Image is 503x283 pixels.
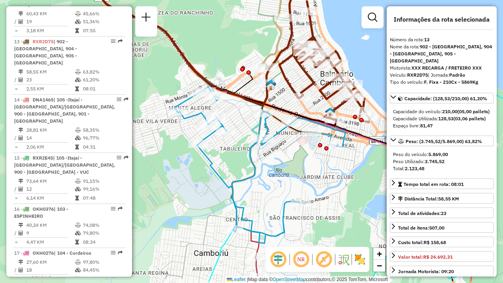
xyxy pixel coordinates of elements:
[14,18,18,26] td: /
[14,185,18,193] td: /
[404,96,487,101] span: Capacidade: (128,53/210,00) 61,20%
[18,136,23,140] i: Total de Atividades
[83,18,122,26] td: 51,36%
[390,266,494,276] a: Jornada Motorista: 09:20
[18,187,23,191] i: Total de Atividades
[398,268,454,275] div: Jornada Motorista: 09:20
[425,158,444,164] strong: 3.745,52
[390,44,492,64] strong: 902 - [GEOGRAPHIC_DATA], 904 - [GEOGRAPHIC_DATA], 905 - [GEOGRAPHIC_DATA]
[14,266,18,274] td: /
[18,223,23,228] i: Distância Total
[390,72,494,79] div: Veículo:
[365,9,380,25] a: Exibir filtros
[407,72,428,78] strong: RXR2D75
[390,105,494,132] div: Capacidade: (128,53/210,00) 61,20%
[75,28,79,33] i: Tempo total em rota
[83,177,122,185] td: 91,15%
[14,238,18,246] td: =
[429,225,444,231] strong: 507,00
[83,238,122,246] td: 08:24
[390,93,494,103] a: Capacidade: (128,53/210,00) 61,20%
[26,221,75,229] td: 40,24 KM
[83,143,122,151] td: 04:31
[26,85,75,93] td: 2,55 KM
[26,185,75,193] td: 12
[424,239,446,245] strong: R$ 158,68
[18,11,23,16] i: Distância Total
[26,76,75,84] td: 23
[377,261,382,270] span: −
[14,194,18,202] td: =
[75,223,81,228] i: % de utilização do peso
[405,165,424,171] strong: 2.123,48
[14,275,18,283] td: =
[14,143,18,151] td: =
[75,128,81,132] i: % de utilização do peso
[390,178,494,189] a: Tempo total em rota: 08:01
[75,268,81,272] i: % de utilização da cubagem
[406,138,482,144] span: Peso: (3.745,52/5.869,00) 63,82%
[118,39,123,44] em: Rota exportada
[390,148,494,175] div: Peso: (3.745,52/5.869,00) 63,82%
[26,275,75,283] td: 1,53 KM
[117,155,121,160] em: Opções
[411,65,482,71] strong: XXX RECARGA / FRETEIRO XXX
[428,72,465,78] span: | Jornada:
[269,250,288,269] span: Ocultar deslocamento
[438,196,459,202] span: 58,55 KM
[124,97,129,102] em: Rota exportada
[117,97,121,102] em: Opções
[14,97,115,124] span: 14 -
[18,231,23,235] i: Total de Atividades
[26,238,75,246] td: 4,47 KM
[390,208,494,218] a: Total de atividades:23
[83,185,122,193] td: 99,16%
[441,210,446,216] strong: 23
[75,187,81,191] i: % de utilização da cubagem
[373,260,385,272] a: Zoom out
[33,39,53,44] span: RXR2D75
[26,266,75,274] td: 18
[18,260,23,265] i: Distância Total
[83,85,122,93] td: 08:01
[18,268,23,272] i: Total de Atividades
[118,250,123,255] em: Rota exportada
[292,250,310,269] span: Ocultar NR
[75,86,79,91] i: Tempo total em rota
[423,254,453,260] strong: R$ 24.692,31
[457,108,490,114] strong: (05,00 pallets)
[247,277,248,282] span: |
[390,193,494,204] a: Distância Total:58,55 KM
[75,260,81,265] i: % de utilização do peso
[14,27,18,35] td: =
[83,76,122,84] td: 61,20%
[26,134,75,142] td: 14
[14,155,115,175] span: 15 -
[266,80,276,90] img: UDC - Cross Balneário (Simulação)
[75,240,79,244] i: Tempo total em rota
[75,70,81,74] i: % de utilização do peso
[390,222,494,233] a: Total de itens:507,00
[390,251,494,262] a: Valor total:R$ 24.692,31
[266,79,276,89] img: 702 UDC Light Balneario
[83,229,122,237] td: 79,80%
[18,77,23,82] i: Total de Atividades
[314,250,333,269] span: Exibir rótulo
[83,126,122,134] td: 58,35%
[390,43,494,64] div: Nome da rota:
[54,250,91,256] span: | 104 - Cordeiros
[26,27,75,35] td: 3,18 KM
[75,136,81,140] i: % de utilização da cubagem
[75,145,79,149] i: Tempo total em rota
[75,11,81,16] i: % de utilização do peso
[390,64,494,72] div: Motorista:
[390,79,494,86] div: Tipo do veículo:
[75,77,81,82] i: % de utilização da cubagem
[26,126,75,134] td: 28,81 KM
[14,85,18,93] td: =
[227,277,246,282] a: Leaflet
[83,134,122,142] td: 96,77%
[393,165,490,172] div: Total:
[14,76,18,84] td: /
[442,108,457,114] strong: 210,00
